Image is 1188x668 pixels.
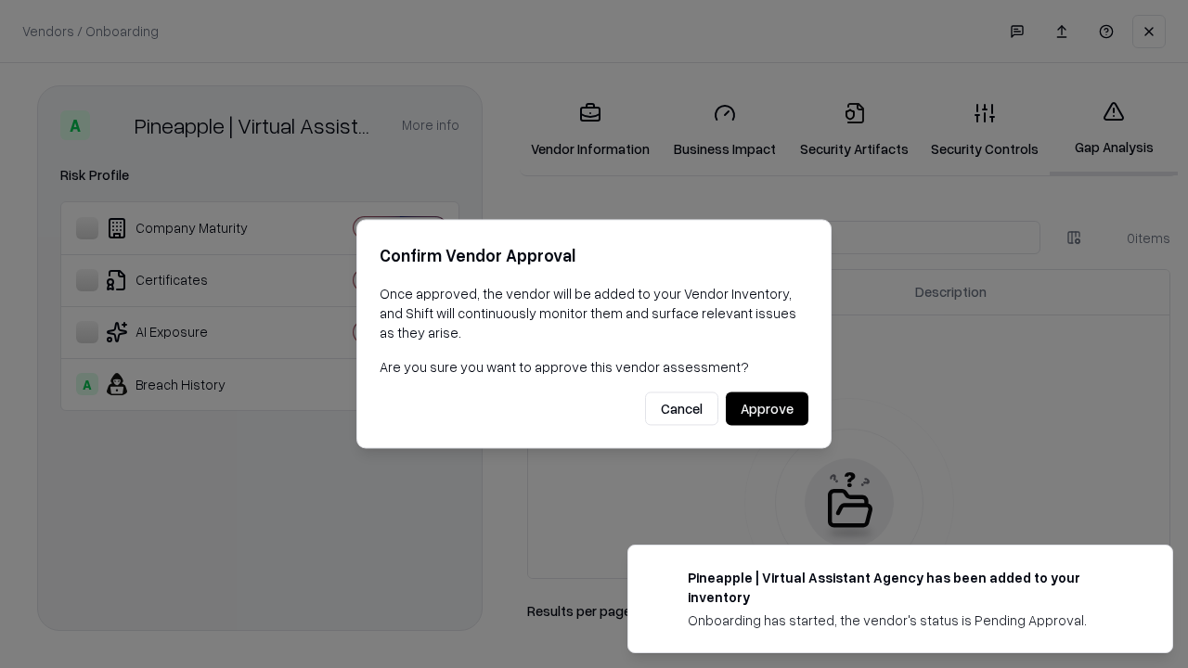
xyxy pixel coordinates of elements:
h2: Confirm Vendor Approval [380,242,808,269]
div: Pineapple | Virtual Assistant Agency has been added to your inventory [688,568,1128,607]
button: Approve [726,392,808,426]
p: Once approved, the vendor will be added to your Vendor Inventory, and Shift will continuously mon... [380,284,808,342]
button: Cancel [645,392,718,426]
img: trypineapple.com [651,568,673,590]
div: Onboarding has started, the vendor's status is Pending Approval. [688,610,1128,630]
p: Are you sure you want to approve this vendor assessment? [380,357,808,377]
